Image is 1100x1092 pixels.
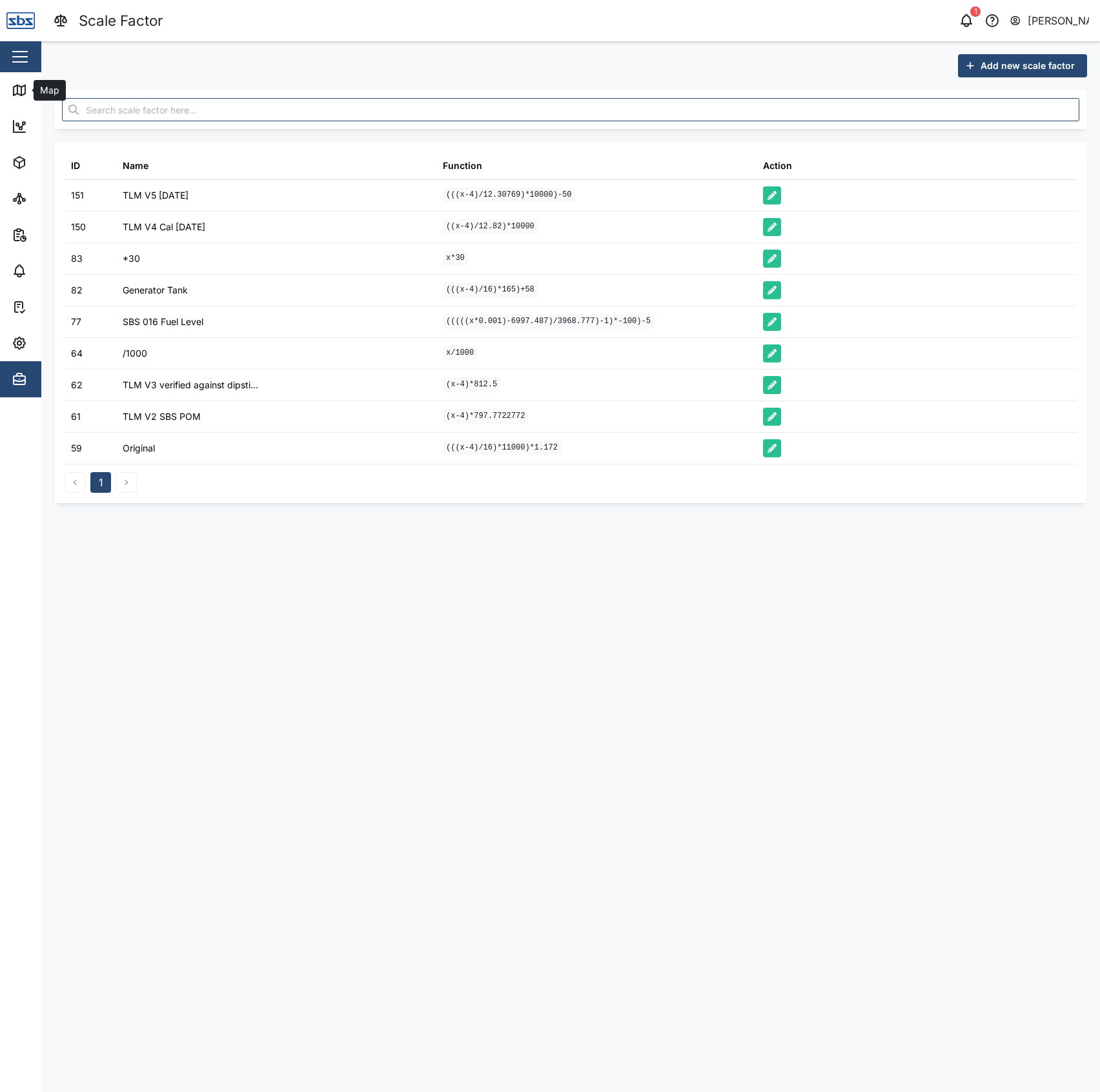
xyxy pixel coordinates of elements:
[443,219,538,234] code: ((x-4)/12.82)*10000
[34,119,92,134] div: Dashboard
[1028,13,1090,29] div: [PERSON_NAME]
[71,283,83,297] div: 82
[62,98,1079,121] input: Search scale factor here...
[443,377,500,392] code: (x-4)*812.5
[123,315,203,329] div: SBS 016 Fuel Level
[6,6,35,35] img: Main Logo
[71,188,84,203] div: 151
[123,159,148,173] div: Name
[970,6,981,17] div: 1
[34,300,69,314] div: Tasks
[34,372,72,386] div: Admin
[79,10,163,32] div: Scale Factor
[123,188,188,203] div: TLM V5 [DATE]
[71,410,81,424] div: 61
[443,188,575,203] code: (((x-4)/12.30769)*10000)-50
[71,346,83,361] div: 64
[34,336,79,350] div: Settings
[34,228,77,242] div: Reports
[443,283,538,297] code: (((x-4)/16)*165)+58
[443,441,561,455] code: (((x-4)/16)*11000)*1.172
[123,346,147,361] div: /1000
[981,55,1075,77] span: Add new scale factor
[71,220,86,234] div: 150
[763,159,792,173] div: Action
[123,378,258,392] div: TLM V3 verified against dipsti...
[443,346,477,361] code: x/1000
[71,159,80,173] div: ID
[71,441,82,455] div: 59
[123,283,188,297] div: Generator Tank
[34,264,74,278] div: Alarms
[123,220,205,234] div: TLM V4 Cal [DATE]
[71,378,83,392] div: 62
[34,155,74,170] div: Assets
[443,159,482,173] div: Function
[71,252,83,266] div: 83
[958,54,1087,77] button: Add new scale factor
[71,315,81,329] div: 77
[1009,12,1090,30] button: [PERSON_NAME]
[34,83,63,97] div: Map
[443,409,528,424] code: (x-4)*797.7722772
[34,192,65,206] div: Sites
[443,314,654,329] code: (((((x*0.001)-6997.487)/3968.777)-1)*-100)-5
[90,472,111,493] button: 1
[123,410,201,424] div: TLM V2 SBS POM
[123,441,155,455] div: Original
